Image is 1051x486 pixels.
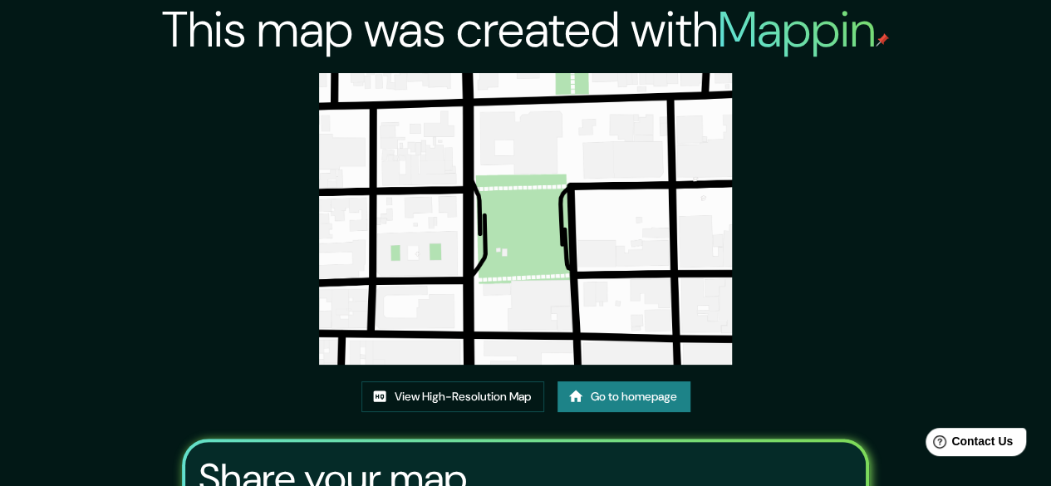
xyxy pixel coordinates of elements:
[319,73,731,365] img: created-map
[557,381,690,412] a: Go to homepage
[903,421,1033,468] iframe: Help widget launcher
[361,381,544,412] a: View High-Resolution Map
[876,33,889,47] img: mappin-pin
